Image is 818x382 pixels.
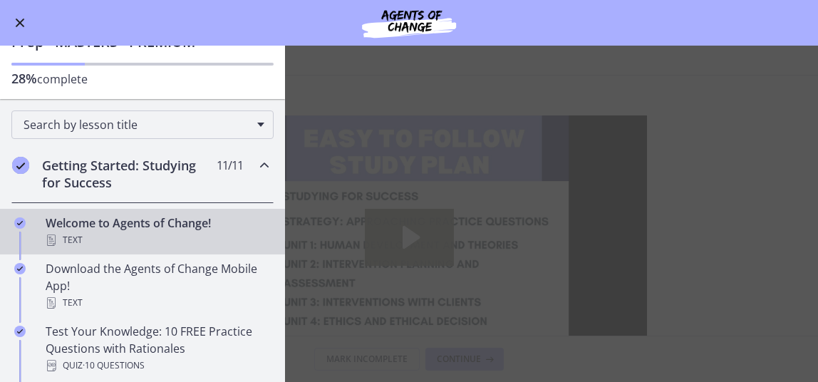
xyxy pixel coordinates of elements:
[46,294,268,311] div: Text
[323,6,495,40] img: Agents of Change
[11,14,29,31] button: Enable menu
[217,157,243,174] span: 11 / 11
[14,326,26,337] i: Completed
[14,217,26,229] i: Completed
[390,244,419,268] button: Mute
[194,93,283,150] button: Play Video: c1o6hcmjueu5qasqsu00.mp4
[46,232,268,249] div: Text
[46,215,268,249] div: Welcome to Agents of Change!
[14,263,26,274] i: Completed
[12,157,29,174] i: Completed
[83,357,145,374] span: · 10 Questions
[11,70,274,88] p: complete
[46,260,268,311] div: Download the Agents of Change Mobile App!
[61,244,383,268] div: Playbar
[46,323,268,374] div: Test Your Knowledge: 10 FREE Practice Questions with Rationales
[11,110,274,139] div: Search by lesson title
[24,117,250,133] span: Search by lesson title
[11,70,37,87] span: 28%
[447,244,476,268] button: Fullscreen
[419,244,447,268] button: Show settings menu
[42,157,216,191] h2: Getting Started: Studying for Success
[46,357,268,374] div: Quiz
